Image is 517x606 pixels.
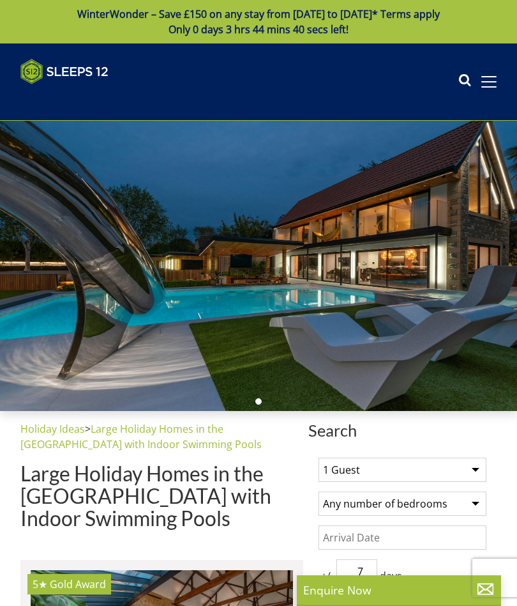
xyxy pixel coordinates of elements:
span: > [85,422,91,436]
span: days [377,568,405,584]
iframe: Customer reviews powered by Trustpilot [14,92,148,103]
span: +/- [318,568,336,584]
span: Churchill 20 has been awarded a Gold Award by Visit England [50,577,106,591]
span: Only 0 days 3 hrs 44 mins 40 secs left! [169,22,348,36]
p: Enquire Now [303,582,495,598]
input: Arrival Date [318,525,486,550]
span: Churchill 20 has a 5 star rating under the Quality in Tourism Scheme [33,577,47,591]
span: Search [308,421,497,439]
h1: Large Holiday Homes in the [GEOGRAPHIC_DATA] with Indoor Swimming Pools [20,462,303,530]
img: Sleeps 12 [20,59,109,84]
a: Large Holiday Homes in the [GEOGRAPHIC_DATA] with Indoor Swimming Pools [20,422,262,451]
a: Holiday Ideas [20,422,85,436]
